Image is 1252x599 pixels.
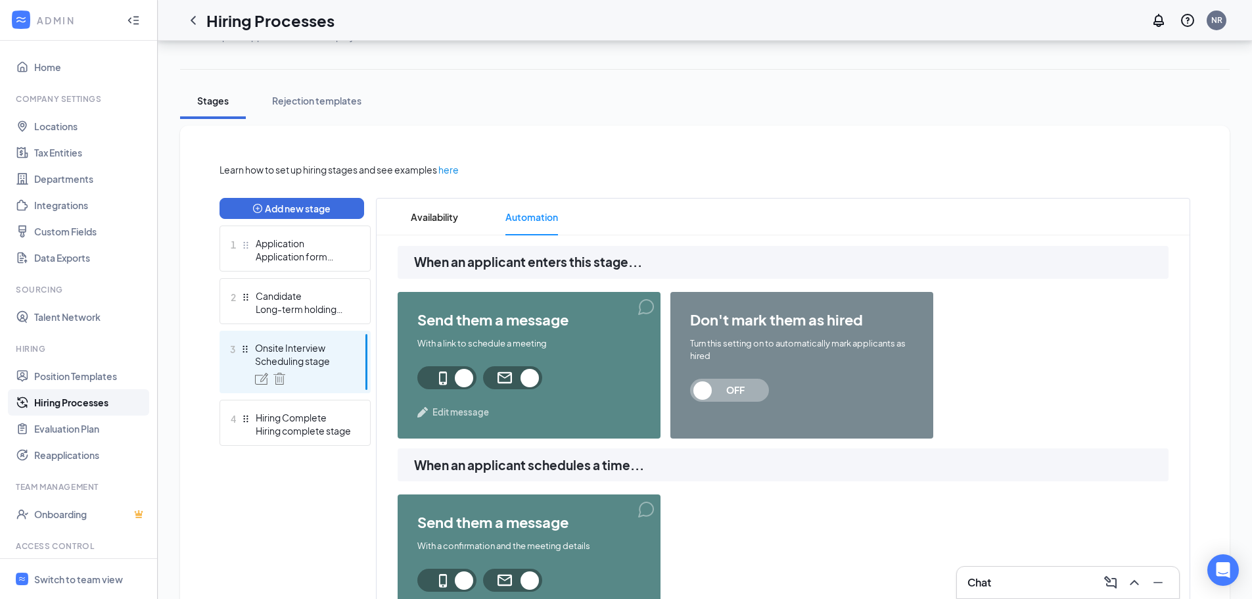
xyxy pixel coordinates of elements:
[127,14,140,27] svg: Collapse
[34,442,147,468] a: Reapplications
[34,166,147,192] a: Departments
[414,456,1169,475] span: When an applicant schedules a time...
[272,94,361,107] div: Rejection templates
[34,573,123,586] div: Switch to team view
[34,304,147,330] a: Talent Network
[231,289,236,305] span: 2
[193,94,233,107] div: Stages
[1211,14,1222,26] div: NR
[256,289,352,302] div: Candidate
[34,113,147,139] a: Locations
[34,54,147,80] a: Home
[16,284,144,295] div: Sourcing
[432,406,489,419] span: Edit message
[255,354,351,368] div: Scheduling stage
[220,198,364,219] button: plus-circleAdd new stage
[967,575,991,590] h3: Chat
[34,363,147,389] a: Position Templates
[505,199,558,235] span: Automation
[241,293,250,302] svg: Drag
[1124,572,1145,593] button: ChevronUp
[1207,554,1239,586] div: Open Intercom Messenger
[34,139,147,166] a: Tax Entities
[34,245,147,271] a: Data Exports
[690,312,914,327] span: don't mark them as hired
[34,416,147,442] a: Evaluation Plan
[256,237,352,250] div: Application
[1151,12,1167,28] svg: Notifications
[417,337,641,350] div: With a link to schedule a meeting
[16,343,144,354] div: Hiring
[417,540,641,552] div: With a confirmation and the meeting details
[220,162,437,177] span: Learn how to set up hiring stages and see examples
[256,424,352,437] div: Hiring complete stage
[14,13,28,26] svg: WorkstreamLogo
[256,250,352,263] div: Application form stage
[1126,575,1142,590] svg: ChevronUp
[16,93,144,105] div: Company Settings
[256,411,352,424] div: Hiring Complete
[231,411,236,427] span: 4
[417,514,641,530] span: send them a message
[241,241,250,250] svg: Drag
[256,302,352,316] div: Long-term holding stage
[230,341,235,357] span: 3
[707,379,764,402] span: OFF
[241,345,250,354] svg: Drag
[34,501,147,527] a: OnboardingCrown
[18,575,26,583] svg: WorkstreamLogo
[34,389,147,416] a: Hiring Processes
[438,162,459,177] a: here
[37,14,115,27] div: ADMIN
[1180,12,1195,28] svg: QuestionInfo
[414,252,1169,272] span: When an applicant enters this stage...
[1103,575,1119,590] svg: ComposeMessage
[255,341,351,354] div: Onsite Interview
[1100,572,1121,593] button: ComposeMessage
[185,12,201,28] svg: ChevronLeft
[690,337,914,362] div: Turn this setting on to automatically mark applicants as hired
[206,9,335,32] h1: Hiring Processes
[231,237,236,252] span: 1
[241,414,250,423] svg: Drag
[16,540,144,552] div: Access control
[34,218,147,245] a: Custom Fields
[417,312,641,327] span: send them a message
[411,199,458,235] span: Availability
[253,204,262,213] span: plus-circle
[1148,572,1169,593] button: Minimize
[1150,575,1166,590] svg: Minimize
[34,192,147,218] a: Integrations
[16,481,144,492] div: Team Management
